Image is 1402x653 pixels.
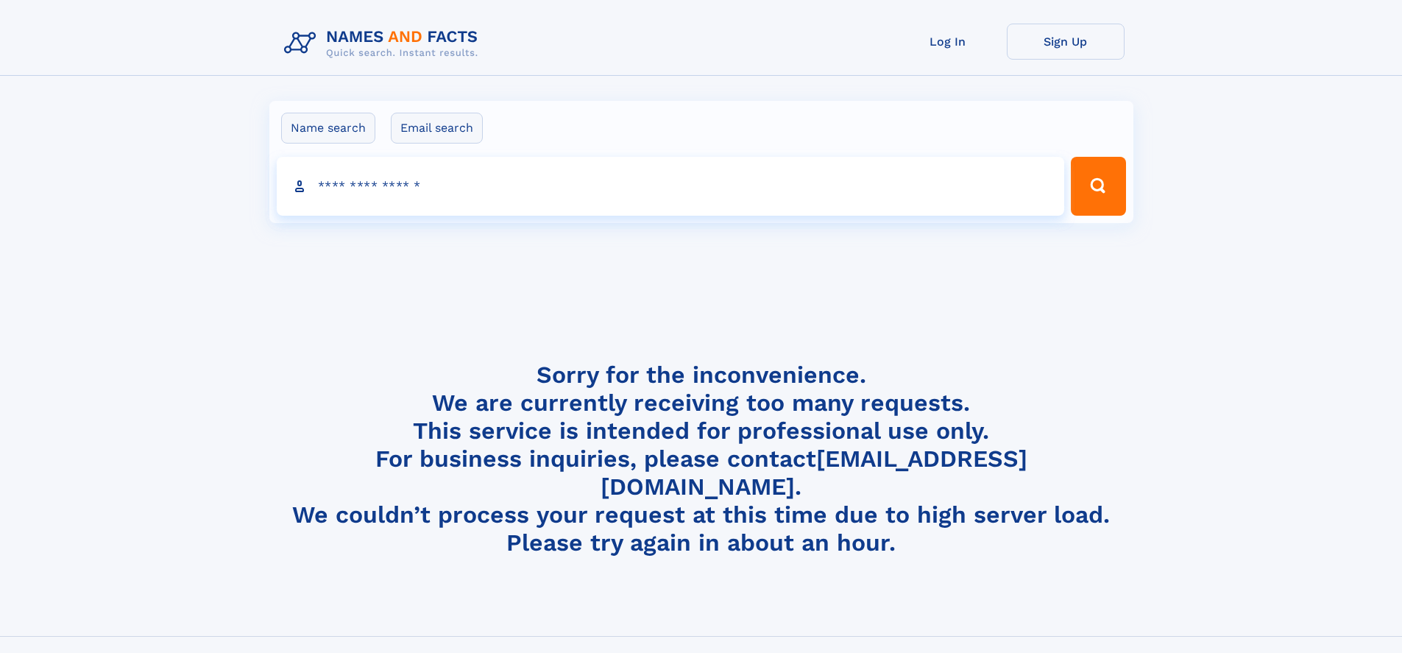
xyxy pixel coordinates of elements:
[1071,157,1125,216] button: Search Button
[278,24,490,63] img: Logo Names and Facts
[277,157,1065,216] input: search input
[889,24,1007,60] a: Log In
[278,361,1125,557] h4: Sorry for the inconvenience. We are currently receiving too many requests. This service is intend...
[601,445,1027,501] a: [EMAIL_ADDRESS][DOMAIN_NAME]
[391,113,483,144] label: Email search
[1007,24,1125,60] a: Sign Up
[281,113,375,144] label: Name search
